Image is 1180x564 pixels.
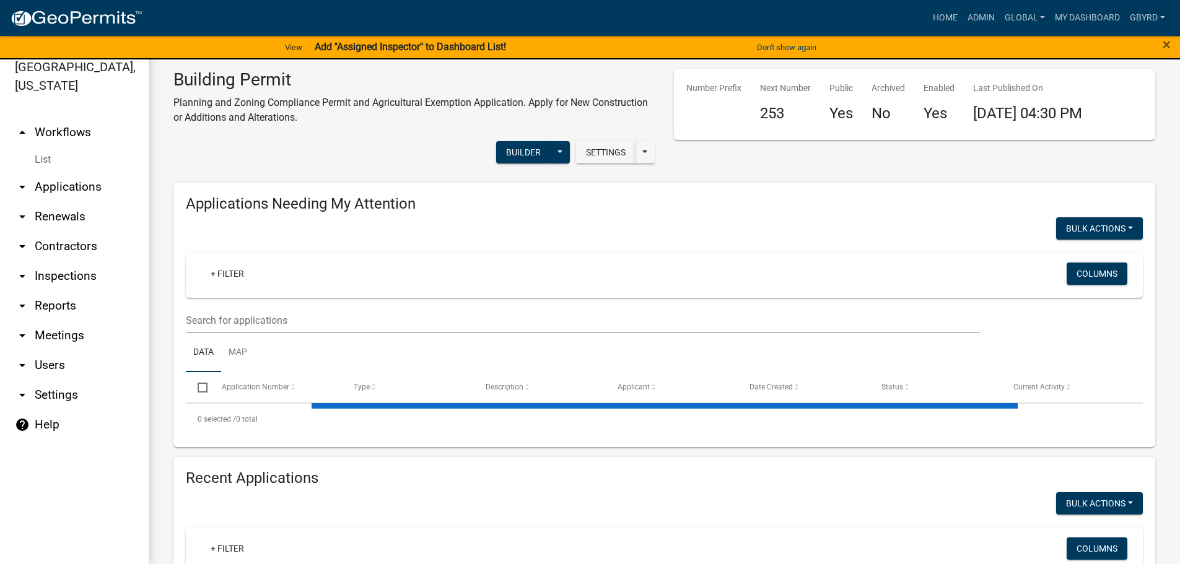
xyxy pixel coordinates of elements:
button: Columns [1067,537,1127,560]
p: Enabled [924,82,955,95]
i: arrow_drop_down [15,209,30,224]
h4: No [872,105,905,123]
datatable-header-cell: Type [341,372,473,402]
a: My Dashboard [1050,6,1125,30]
a: Home [928,6,963,30]
i: arrow_drop_down [15,239,30,254]
a: Admin [963,6,1000,30]
i: arrow_drop_down [15,358,30,373]
span: 0 selected / [198,415,236,423]
h4: Yes [829,105,853,123]
i: arrow_drop_down [15,388,30,402]
i: arrow_drop_down [15,180,30,194]
span: × [1163,36,1171,53]
a: + Filter [201,537,254,560]
span: Description [486,383,523,391]
a: View [280,37,307,58]
a: Global [1000,6,1051,30]
span: Status [881,383,903,391]
button: Builder [496,141,551,163]
datatable-header-cell: Applicant [606,372,738,402]
i: arrow_drop_down [15,298,30,313]
i: arrow_drop_up [15,125,30,140]
h4: 253 [760,105,811,123]
p: Archived [872,82,905,95]
button: Settings [576,141,636,163]
button: Close [1163,37,1171,52]
datatable-header-cell: Description [474,372,606,402]
i: arrow_drop_down [15,269,30,284]
datatable-header-cell: Select [186,372,209,402]
datatable-header-cell: Date Created [738,372,870,402]
datatable-header-cell: Status [870,372,1002,402]
span: Current Activity [1013,383,1065,391]
button: Don't show again [752,37,821,58]
p: Number Prefix [686,82,741,95]
button: Bulk Actions [1056,492,1143,514]
a: + Filter [201,262,254,285]
p: Planning and Zoning Compliance Permit and Agricultural Exemption Application. Apply for New Const... [173,95,655,125]
span: Date Created [750,383,793,391]
strong: Add "Assigned Inspector" to Dashboard List! [315,41,506,53]
datatable-header-cell: Current Activity [1002,372,1134,402]
p: Public [829,82,853,95]
span: Applicant [618,383,650,391]
a: Data [186,333,221,373]
h3: Building Permit [173,69,655,90]
div: 0 total [186,404,1143,435]
h4: Applications Needing My Attention [186,195,1143,213]
h4: Yes [924,105,955,123]
h4: Recent Applications [186,469,1143,487]
button: Bulk Actions [1056,217,1143,240]
span: Type [354,383,370,391]
p: Next Number [760,82,811,95]
a: gbyrd [1125,6,1170,30]
p: Last Published On [973,82,1082,95]
i: help [15,417,30,432]
i: arrow_drop_down [15,328,30,343]
input: Search for applications [186,308,980,333]
span: [DATE] 04:30 PM [973,105,1082,122]
button: Columns [1067,262,1127,285]
span: Application Number [222,383,289,391]
a: Map [221,333,255,373]
datatable-header-cell: Application Number [209,372,341,402]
